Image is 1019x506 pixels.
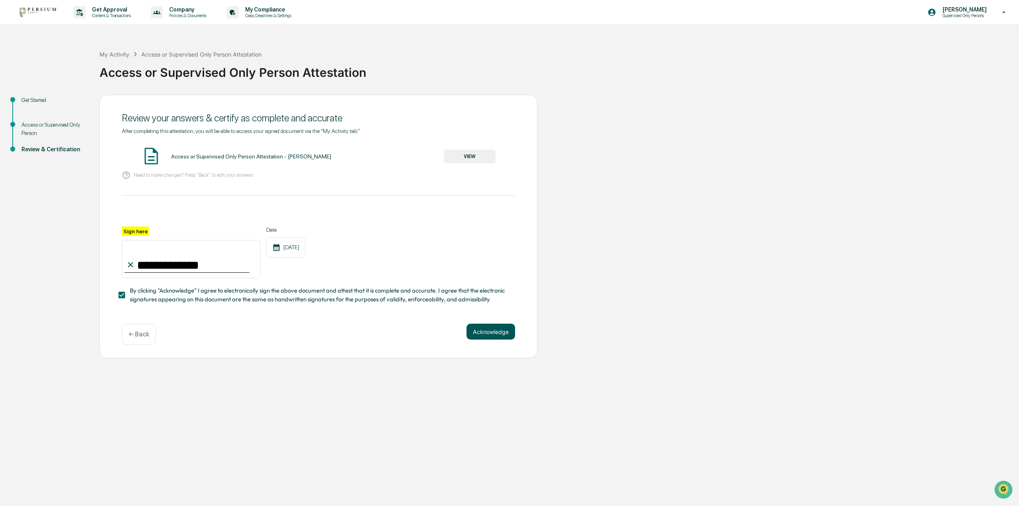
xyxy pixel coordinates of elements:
div: Access or Supervised Only Person Attestation [100,59,1015,80]
span: Data Lookup [16,115,50,123]
div: 🖐️ [8,101,14,107]
p: ← Back [129,330,149,338]
div: Review your answers & certify as complete and accurate [122,112,515,124]
button: Start new chat [135,63,145,72]
label: Sign here [122,227,149,236]
div: Access or Supervised Only Person Attestation [141,51,262,58]
span: Preclearance [16,100,51,108]
label: Date [266,227,305,233]
a: 🖐️Preclearance [5,97,55,111]
p: Need to make changes? Press "Back" to edit your answers [134,172,253,178]
p: Content & Transactions [86,13,135,18]
img: Document Icon [141,146,161,166]
div: Review & Certification [21,145,87,154]
div: 🗄️ [58,101,64,107]
div: [DATE] [266,237,305,258]
p: Get Approval [86,6,135,13]
p: How can we help? [8,16,145,29]
iframe: Open customer support [994,480,1015,501]
div: My Activity [100,51,129,58]
span: By clicking "Acknowledge" I agree to electronically sign the above document and attest that it is... [130,286,509,304]
img: logo [19,8,57,17]
p: Company [163,6,211,13]
button: VIEW [444,150,496,163]
div: Access or Supervised Only Person [21,121,87,137]
div: We're available if you need us! [27,68,101,75]
p: My Compliance [239,6,295,13]
img: 1746055101610-c473b297-6a78-478c-a979-82029cc54cd1 [8,61,22,75]
p: [PERSON_NAME] [936,6,991,13]
div: Access or Supervised Only Person Attestation - [PERSON_NAME] [171,153,331,160]
p: Data, Deadlines & Settings [239,13,295,18]
button: Acknowledge [467,324,515,340]
p: Policies & Documents [163,13,211,18]
a: 🗄️Attestations [55,97,102,111]
div: Get Started [21,96,87,104]
p: Supervised Only Persons [936,13,991,18]
span: After completing this attestation, you will be able to access your signed document via the "My Ac... [122,128,360,134]
a: 🔎Data Lookup [5,112,53,126]
div: Start new chat [27,61,131,68]
a: Powered byPylon [56,134,96,141]
div: 🔎 [8,116,14,122]
span: Attestations [66,100,99,108]
span: Pylon [79,135,96,141]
